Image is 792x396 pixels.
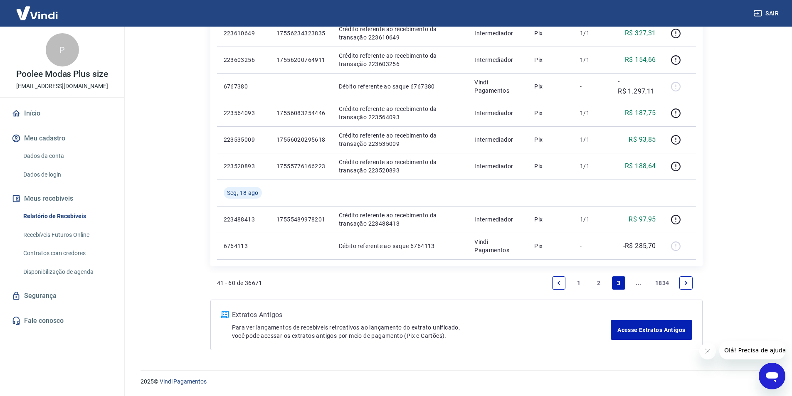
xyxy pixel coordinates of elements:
p: - [580,82,604,91]
p: R$ 93,85 [629,135,656,145]
p: R$ 154,66 [625,55,656,65]
p: Intermediador [474,29,521,37]
p: Crédito referente ao recebimento da transação 223610649 [339,25,461,42]
span: Seg, 18 ago [227,189,259,197]
p: Pix [534,82,567,91]
p: 1/1 [580,109,604,117]
p: Crédito referente ao recebimento da transação 223603256 [339,52,461,68]
a: Dados da conta [20,148,114,165]
p: 223610649 [224,29,263,37]
a: Disponibilização de agenda [20,263,114,280]
p: -R$ 285,70 [623,241,656,251]
a: Fale conosco [10,312,114,330]
a: Vindi Pagamentos [160,378,207,385]
p: Pix [534,242,567,250]
a: Relatório de Recebíveis [20,208,114,225]
p: Pix [534,56,567,64]
p: Para ver lançamentos de recebíveis retroativos ao lançamento do extrato unificado, você pode aces... [232,323,611,340]
iframe: Botão para abrir a janela de mensagens [759,363,785,389]
iframe: Mensagem da empresa [719,341,785,359]
a: Segurança [10,287,114,305]
a: Início [10,104,114,123]
p: 6767380 [224,82,263,91]
p: -R$ 1.297,11 [618,76,656,96]
p: 17555776166223 [276,162,326,170]
p: 17556020295618 [276,135,326,144]
a: Page 2 [592,276,605,290]
p: 223520893 [224,162,263,170]
a: Page 1 [572,276,585,290]
p: 41 - 60 de 36671 [217,279,262,287]
p: Vindi Pagamentos [474,78,521,95]
p: 223603256 [224,56,263,64]
p: [EMAIL_ADDRESS][DOMAIN_NAME] [16,82,108,91]
p: Crédito referente ao recebimento da transação 223535009 [339,131,461,148]
p: 17556200764911 [276,56,326,64]
img: Vindi [10,0,64,26]
p: 6764113 [224,242,263,250]
p: Intermediador [474,215,521,224]
a: Dados de login [20,166,114,183]
p: 2025 © [141,377,772,386]
button: Meu cadastro [10,129,114,148]
p: Pix [534,29,567,37]
p: Intermediador [474,162,521,170]
p: Intermediador [474,109,521,117]
p: 17555489978201 [276,215,326,224]
p: Pix [534,135,567,144]
p: 223535009 [224,135,263,144]
p: 1/1 [580,29,604,37]
p: 223564093 [224,109,263,117]
p: 1/1 [580,215,604,224]
p: R$ 188,64 [625,161,656,171]
p: Intermediador [474,135,521,144]
p: 1/1 [580,135,604,144]
p: Pix [534,109,567,117]
a: Page 1834 [652,276,673,290]
p: Débito referente ao saque 6767380 [339,82,461,91]
p: 1/1 [580,162,604,170]
a: Jump forward [632,276,645,290]
img: ícone [221,311,229,318]
p: R$ 327,31 [625,28,656,38]
button: Sair [752,6,782,21]
p: 17556234323835 [276,29,326,37]
a: Page 3 is your current page [612,276,625,290]
p: Extratos Antigos [232,310,611,320]
p: Crédito referente ao recebimento da transação 223520893 [339,158,461,175]
p: 223488413 [224,215,263,224]
p: Crédito referente ao recebimento da transação 223564093 [339,105,461,121]
button: Meus recebíveis [10,189,114,208]
p: R$ 187,75 [625,108,656,118]
p: Intermediador [474,56,521,64]
a: Acesse Extratos Antigos [611,320,692,340]
p: Débito referente ao saque 6764113 [339,242,461,250]
a: Next page [679,276,693,290]
p: Poolee Modas Plus size [16,70,108,79]
a: Recebíveis Futuros Online [20,226,114,244]
p: Pix [534,162,567,170]
ul: Pagination [549,273,696,293]
div: P [46,33,79,66]
p: Vindi Pagamentos [474,238,521,254]
a: Previous page [552,276,565,290]
p: 1/1 [580,56,604,64]
p: - [580,242,604,250]
p: 17556083254446 [276,109,326,117]
p: Pix [534,215,567,224]
iframe: Fechar mensagem [699,343,716,359]
p: R$ 97,95 [629,214,656,224]
span: Olá! Precisa de ajuda? [5,6,70,12]
p: Crédito referente ao recebimento da transação 223488413 [339,211,461,228]
a: Contratos com credores [20,245,114,262]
